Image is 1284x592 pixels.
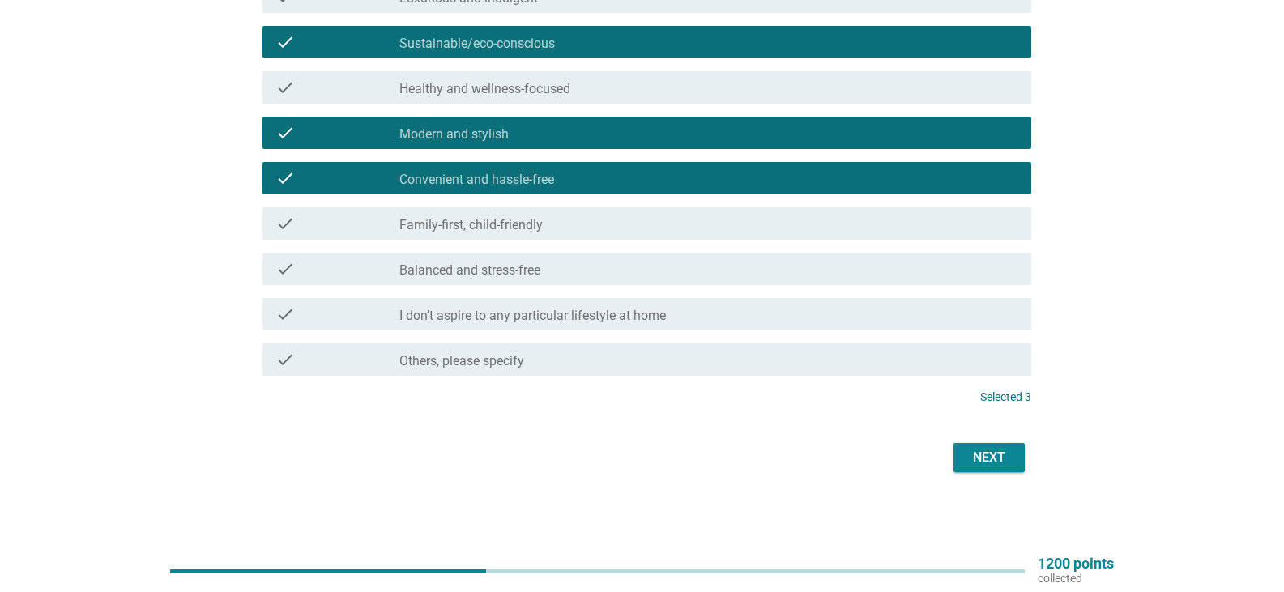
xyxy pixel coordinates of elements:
label: Sustainable/eco-conscious [399,36,555,52]
label: Healthy and wellness-focused [399,81,570,97]
p: collected [1038,571,1114,586]
div: Next [966,448,1012,467]
label: Convenient and hassle-free [399,172,554,188]
i: check [275,78,295,97]
button: Next [953,443,1025,472]
i: check [275,32,295,52]
label: Balanced and stress-free [399,262,540,279]
i: check [275,214,295,233]
label: Modern and stylish [399,126,509,143]
i: check [275,305,295,324]
i: check [275,123,295,143]
i: check [275,350,295,369]
label: Others, please specify [399,353,524,369]
p: Selected 3 [980,389,1031,406]
p: 1200 points [1038,556,1114,571]
i: check [275,168,295,188]
label: I don’t aspire to any particular lifestyle at home [399,308,666,324]
label: Family-first, child-friendly [399,217,543,233]
i: check [275,259,295,279]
